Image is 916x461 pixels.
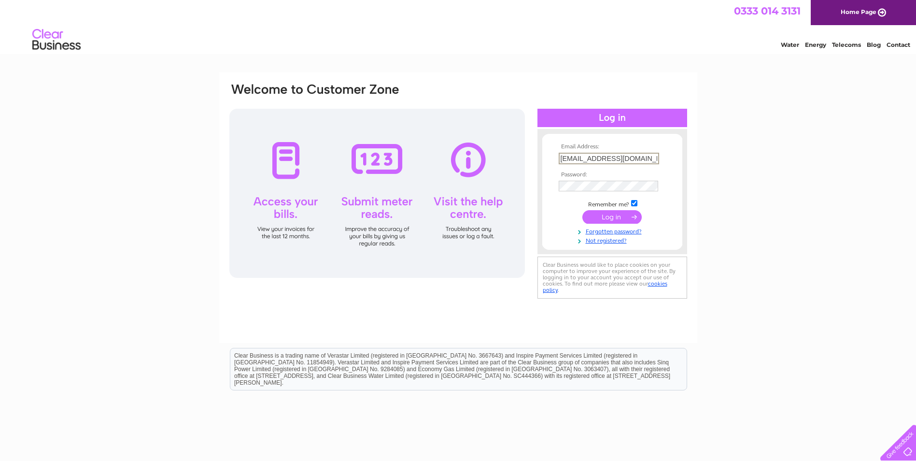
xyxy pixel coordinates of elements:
input: Submit [582,210,642,224]
div: Clear Business would like to place cookies on your computer to improve your experience of the sit... [537,257,687,299]
a: Energy [805,41,826,48]
a: Water [781,41,799,48]
a: 0333 014 3131 [734,5,801,17]
th: Email Address: [556,144,668,150]
th: Password: [556,172,668,178]
div: Clear Business is a trading name of Verastar Limited (registered in [GEOGRAPHIC_DATA] No. 3667643... [230,5,687,47]
td: Remember me? [556,199,668,208]
a: Contact [887,41,910,48]
a: Not registered? [559,235,668,245]
a: cookies policy [543,280,667,293]
a: Blog [867,41,881,48]
a: Forgotten password? [559,226,668,235]
img: logo.png [32,25,81,55]
a: Telecoms [832,41,861,48]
